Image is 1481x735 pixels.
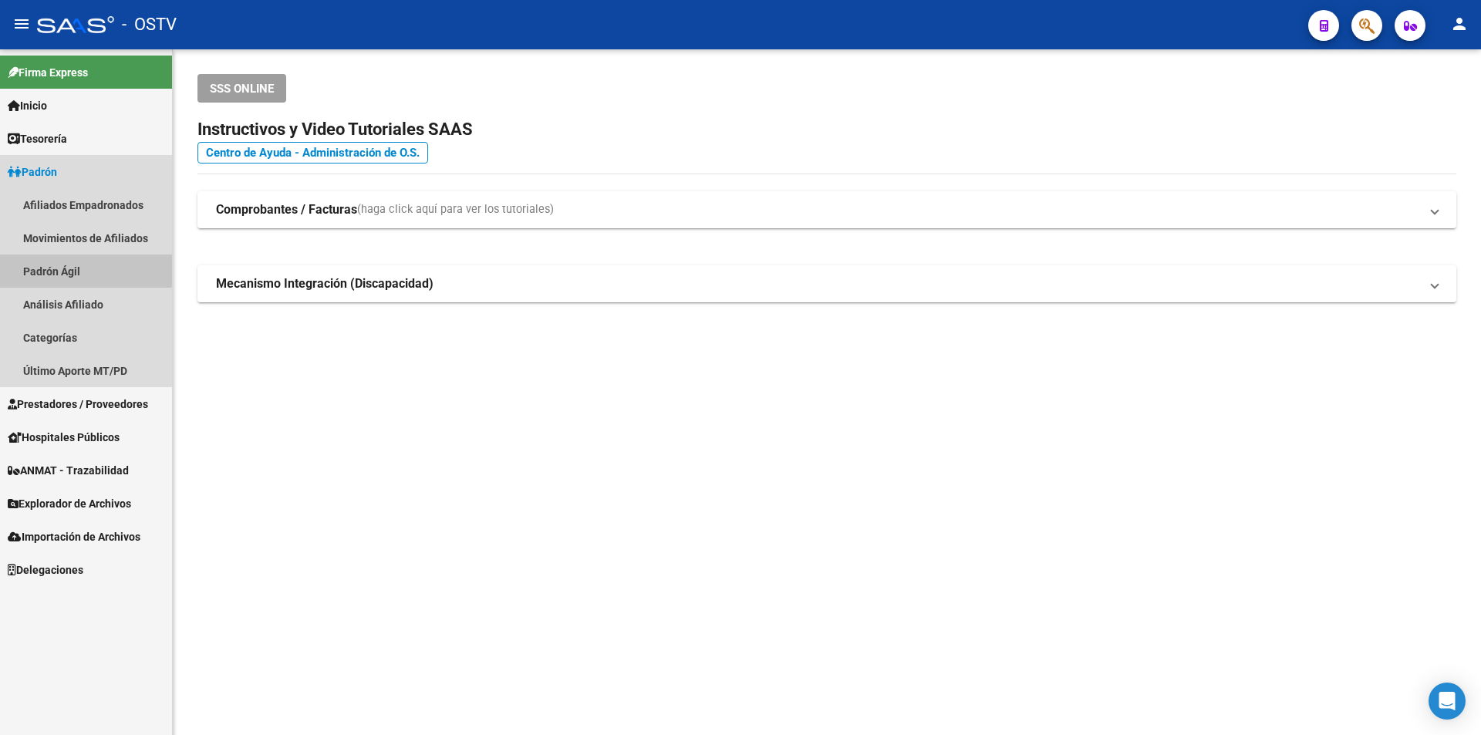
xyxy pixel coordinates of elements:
span: Inicio [8,97,47,114]
a: Centro de Ayuda - Administración de O.S. [197,142,428,164]
div: Open Intercom Messenger [1429,683,1466,720]
span: Delegaciones [8,561,83,578]
span: Hospitales Públicos [8,429,120,446]
span: ANMAT - Trazabilidad [8,462,129,479]
span: - OSTV [122,8,177,42]
span: Tesorería [8,130,67,147]
span: SSS ONLINE [210,82,274,96]
span: Importación de Archivos [8,528,140,545]
mat-icon: person [1450,15,1469,33]
mat-icon: menu [12,15,31,33]
span: (haga click aquí para ver los tutoriales) [357,201,554,218]
strong: Comprobantes / Facturas [216,201,357,218]
h2: Instructivos y Video Tutoriales SAAS [197,115,1456,144]
span: Prestadores / Proveedores [8,396,148,413]
span: Padrón [8,164,57,180]
span: Firma Express [8,64,88,81]
button: SSS ONLINE [197,74,286,103]
mat-expansion-panel-header: Mecanismo Integración (Discapacidad) [197,265,1456,302]
span: Explorador de Archivos [8,495,131,512]
strong: Mecanismo Integración (Discapacidad) [216,275,434,292]
mat-expansion-panel-header: Comprobantes / Facturas(haga click aquí para ver los tutoriales) [197,191,1456,228]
